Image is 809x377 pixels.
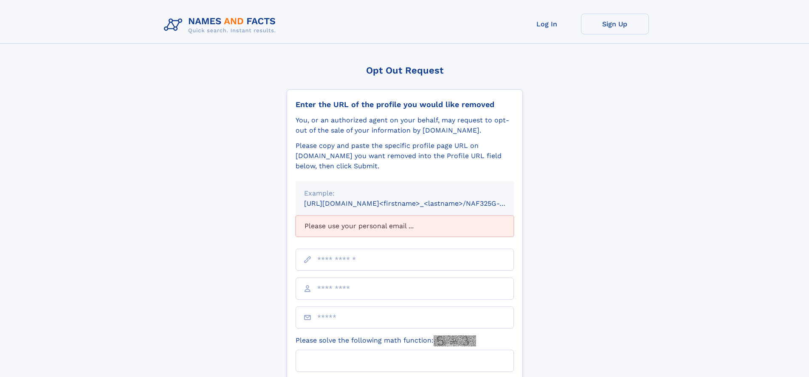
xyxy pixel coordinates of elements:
a: Sign Up [581,14,649,34]
small: [URL][DOMAIN_NAME]<firstname>_<lastname>/NAF325G-xxxxxxxx [304,199,530,207]
div: Enter the URL of the profile you would like removed [296,100,514,109]
div: Please use your personal email ... [296,215,514,237]
img: Logo Names and Facts [161,14,283,37]
label: Please solve the following math function: [296,335,476,346]
a: Log In [513,14,581,34]
div: Example: [304,188,505,198]
div: You, or an authorized agent on your behalf, may request to opt-out of the sale of your informatio... [296,115,514,136]
div: Opt Out Request [287,65,523,76]
div: Please copy and paste the specific profile page URL on [DOMAIN_NAME] you want removed into the Pr... [296,141,514,171]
